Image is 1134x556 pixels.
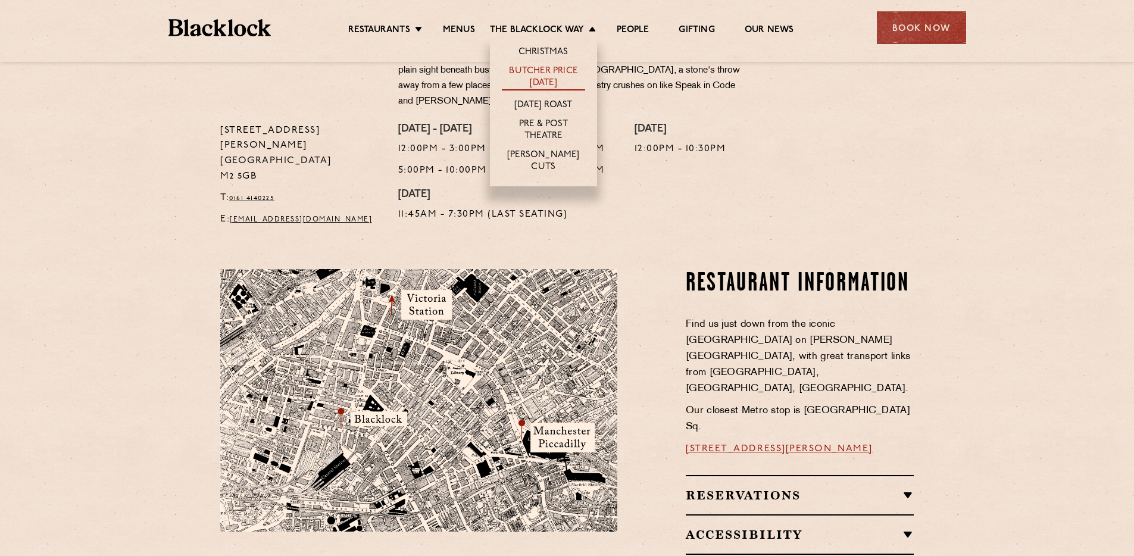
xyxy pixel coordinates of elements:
[490,24,584,38] a: The Blacklock Way
[686,320,911,393] span: Find us just down from the iconic [GEOGRAPHIC_DATA] on [PERSON_NAME][GEOGRAPHIC_DATA], with great...
[686,444,873,454] a: [STREET_ADDRESS][PERSON_NAME]
[745,24,794,38] a: Our News
[635,123,726,136] h4: [DATE]
[348,24,410,38] a: Restaurants
[686,488,914,502] h2: Reservations
[502,65,585,90] a: Butcher Price [DATE]
[502,149,585,174] a: [PERSON_NAME] Cuts
[877,11,966,44] div: Book Now
[230,216,372,223] a: [EMAIL_ADDRESS][DOMAIN_NAME]
[617,24,649,38] a: People
[220,212,380,227] p: E:
[398,163,487,179] p: 5:00pm - 10:00pm
[443,24,475,38] a: Menus
[686,269,914,299] h2: Restaurant Information
[514,99,572,113] a: [DATE] Roast
[398,123,487,136] h4: [DATE] - [DATE]
[220,190,380,206] p: T:
[398,189,568,202] h4: [DATE]
[398,207,568,223] p: 11:45am - 7:30pm (Last Seating)
[229,195,274,202] a: 0161 4140225
[502,118,585,143] a: Pre & Post Theatre
[518,46,568,60] a: Christmas
[220,123,380,185] p: [STREET_ADDRESS][PERSON_NAME] [GEOGRAPHIC_DATA] M2 5GB
[679,24,714,38] a: Gifting
[686,406,910,432] span: Our closest Metro stop is [GEOGRAPHIC_DATA] Sq.
[635,142,726,157] p: 12:00pm - 10:30pm
[398,142,487,157] p: 12:00pm - 3:00pm
[686,527,914,542] h2: Accessibility
[168,19,271,36] img: BL_Textured_Logo-footer-cropped.svg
